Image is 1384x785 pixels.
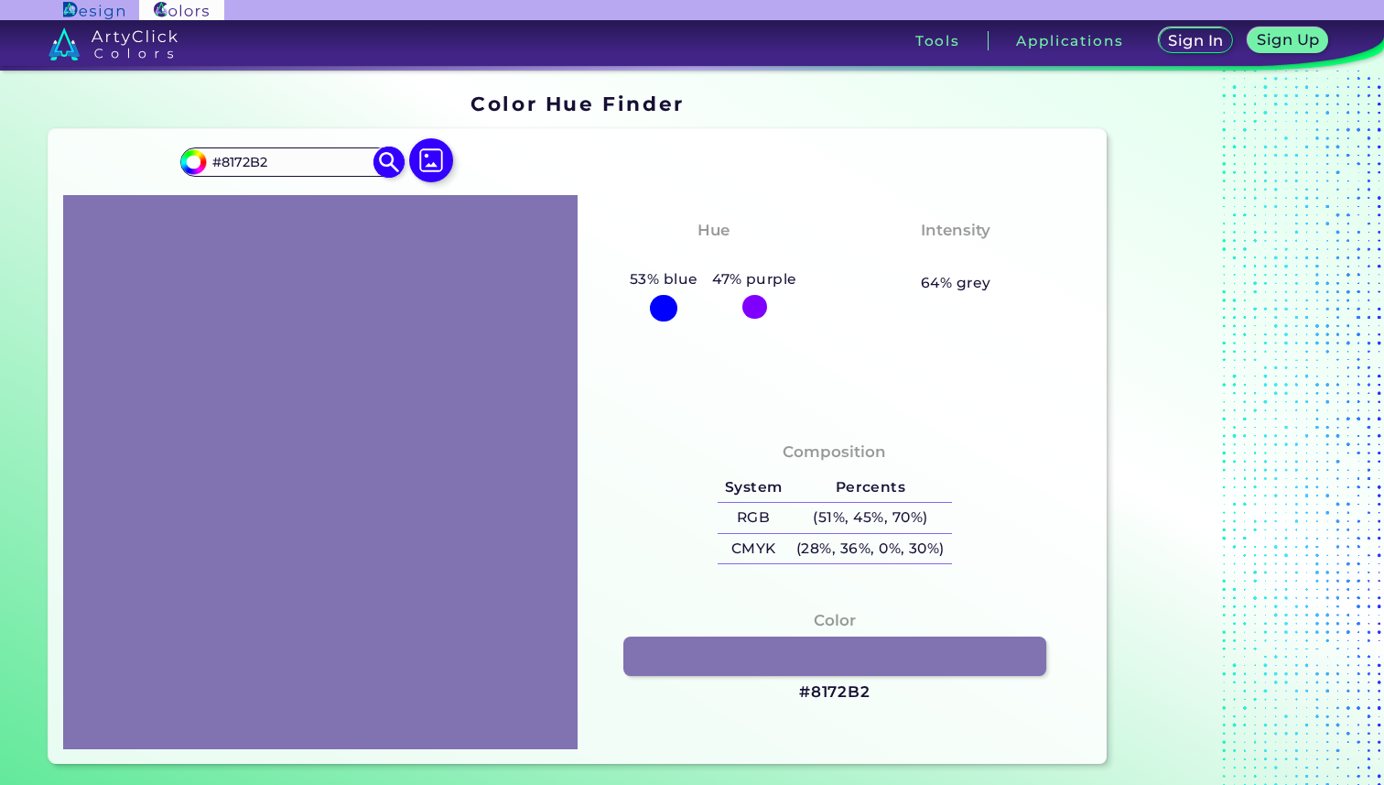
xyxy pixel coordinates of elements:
img: icon picture [409,138,453,182]
h3: Tools [915,34,960,48]
h5: RGB [718,503,789,533]
img: icon search [373,146,405,178]
h5: 53% blue [622,267,705,291]
h1: Color Hue Finder [470,90,684,117]
h5: Percents [789,473,951,503]
h5: Sign Up [1260,33,1316,47]
h3: Blue-Purple [654,246,772,268]
h5: (28%, 36%, 0%, 30%) [789,534,951,564]
h4: Composition [783,439,886,465]
h5: CMYK [718,534,789,564]
img: logo_artyclick_colors_white.svg [49,27,178,60]
img: ArtyClick Design logo [63,2,124,19]
h5: 64% grey [921,271,991,295]
h5: Sign In [1171,34,1221,48]
h4: Color [814,607,856,634]
h5: System [718,473,789,503]
h4: Intensity [921,217,990,244]
a: Sign Up [1252,29,1325,52]
h3: Applications [1016,34,1123,48]
h4: Hue [697,217,730,244]
h5: 47% purple [705,267,804,291]
input: type color.. [206,149,376,174]
a: Sign In [1162,29,1230,52]
h3: #8172B2 [799,681,870,703]
h3: Pastel [922,246,990,268]
h5: (51%, 45%, 70%) [789,503,951,533]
